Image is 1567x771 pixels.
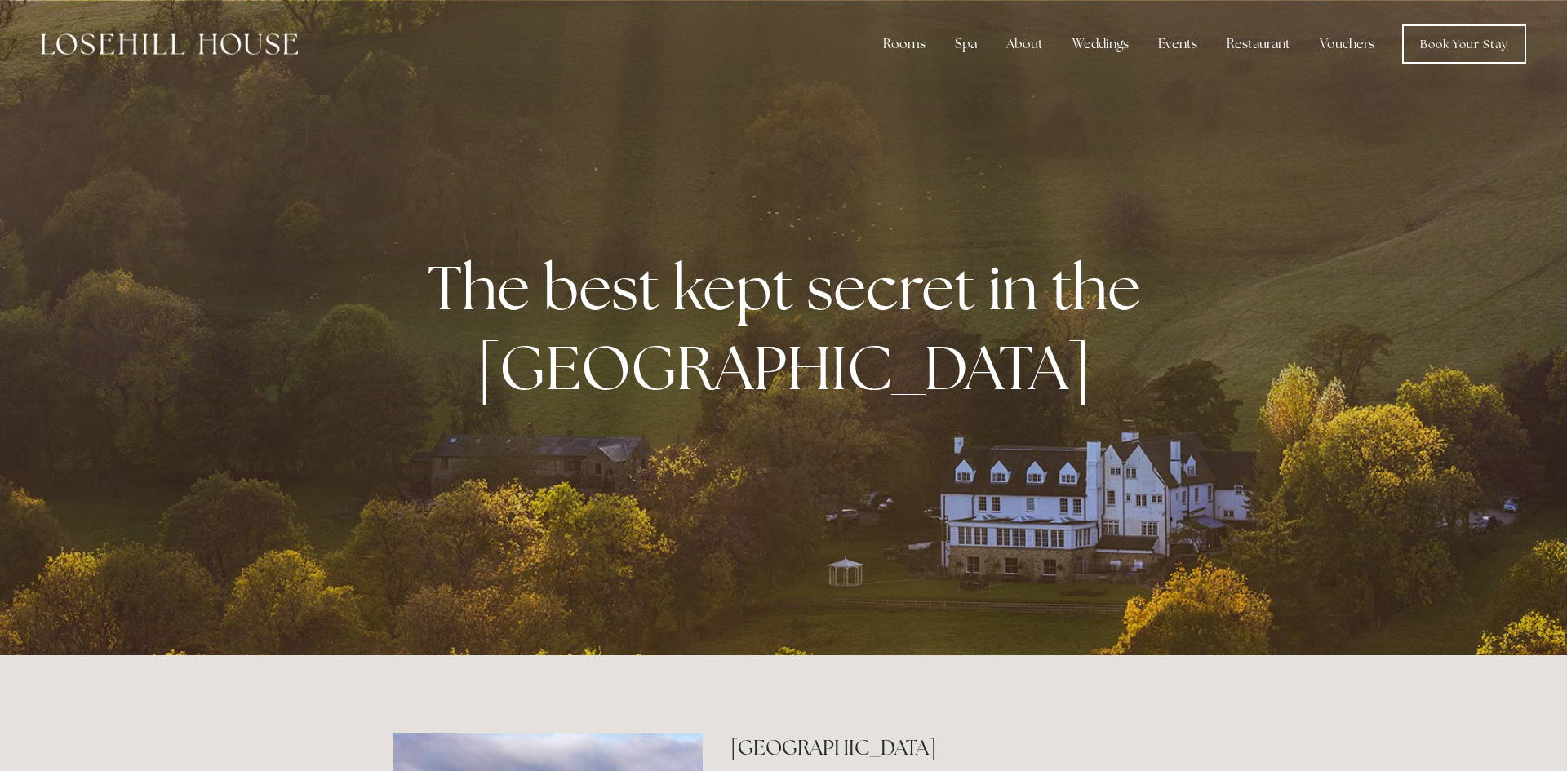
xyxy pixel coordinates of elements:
[1402,24,1526,64] a: Book Your Stay
[41,33,298,55] img: Losehill House
[1059,28,1142,60] div: Weddings
[730,733,1174,762] h2: [GEOGRAPHIC_DATA]
[1214,28,1303,60] div: Restaurant
[942,28,990,60] div: Spa
[1307,28,1387,60] a: Vouchers
[993,28,1056,60] div: About
[1145,28,1210,60] div: Events
[870,28,939,60] div: Rooms
[428,247,1153,407] strong: The best kept secret in the [GEOGRAPHIC_DATA]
